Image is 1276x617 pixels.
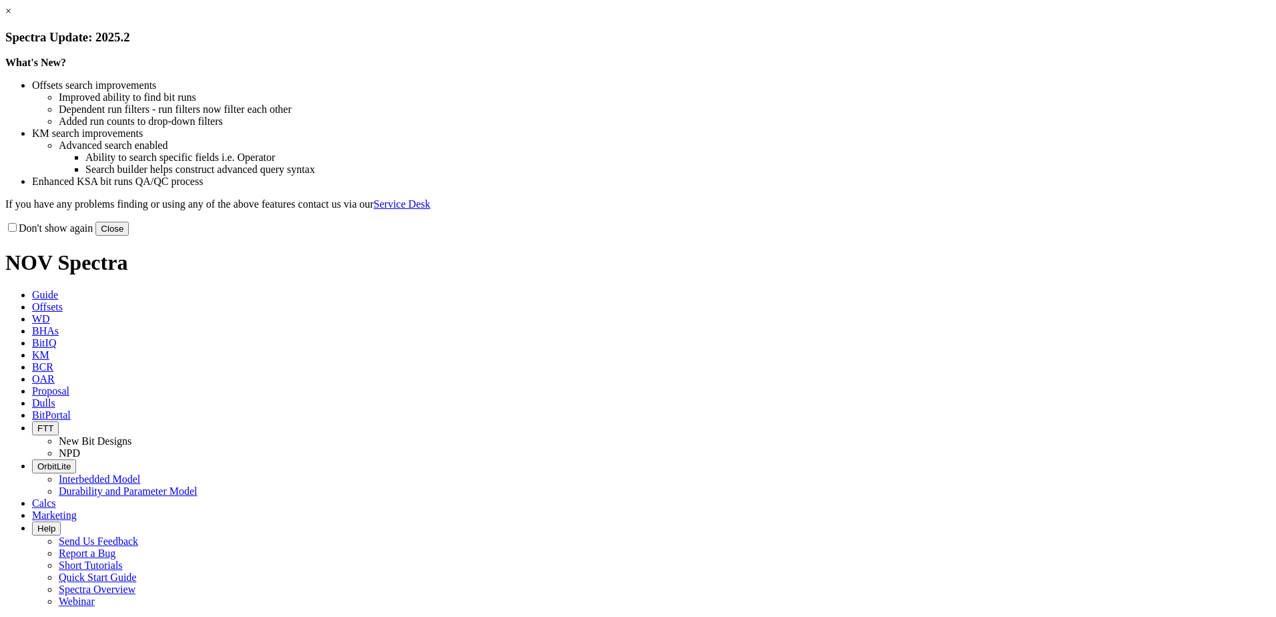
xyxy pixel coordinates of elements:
a: Service Desk [374,198,430,210]
li: Offsets search improvements [32,79,1271,91]
a: Send Us Feedback [59,536,138,547]
span: WD [32,313,50,325]
li: Enhanced KSA bit runs QA/QC process [32,176,1271,188]
a: New Bit Designs [59,435,131,447]
a: Webinar [59,596,95,607]
span: BHAs [32,325,59,337]
span: Guide [32,289,58,300]
button: Close [95,222,129,236]
a: NPD [59,447,80,459]
span: OrbitLite [37,461,71,471]
strong: What's New? [5,57,66,68]
a: Short Tutorials [59,560,123,571]
span: Proposal [32,385,69,397]
li: Advanced search enabled [59,140,1271,152]
a: Interbedded Model [59,473,140,485]
span: Offsets [32,301,63,313]
span: BitIQ [32,337,56,349]
a: Report a Bug [59,548,115,559]
span: Dulls [32,397,55,409]
input: Don't show again [8,223,17,232]
label: Don't show again [5,222,93,234]
a: Quick Start Guide [59,572,136,583]
li: Added run counts to drop-down filters [59,116,1271,128]
span: OAR [32,373,55,385]
li: Search builder helps construct advanced query syntax [85,164,1271,176]
span: BCR [32,361,53,373]
span: KM [32,349,49,361]
li: Improved ability to find bit runs [59,91,1271,104]
span: BitPortal [32,409,71,421]
a: Spectra Overview [59,584,135,595]
h1: NOV Spectra [5,250,1271,275]
a: Durability and Parameter Model [59,485,198,497]
li: Ability to search specific fields i.e. Operator [85,152,1271,164]
span: FTT [37,423,53,433]
li: Dependent run filters - run filters now filter each other [59,104,1271,116]
p: If you have any problems finding or using any of the above features contact us via our [5,198,1271,210]
li: KM search improvements [32,128,1271,140]
a: × [5,5,11,17]
h3: Spectra Update: 2025.2 [5,30,1271,45]
span: Calcs [32,497,56,509]
span: Marketing [32,509,77,521]
span: Help [37,524,55,534]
